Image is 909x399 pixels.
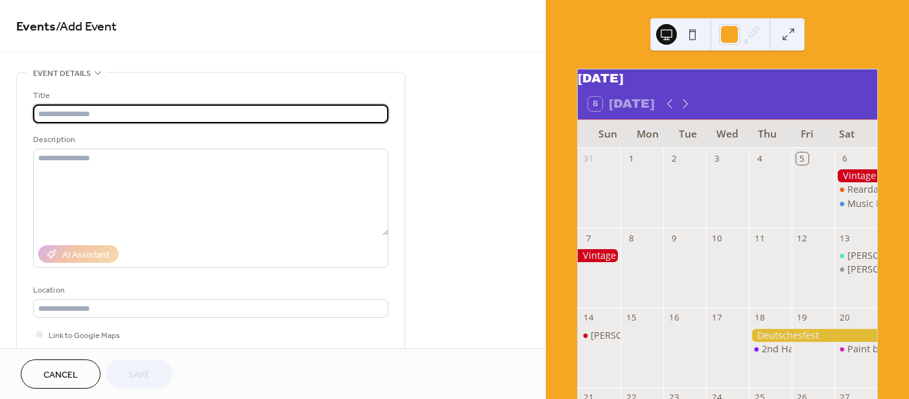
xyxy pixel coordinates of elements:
[578,329,620,342] div: JayDean Ludiker & Her Fiddle Orchestra, "Group Therapy"
[625,152,637,164] div: 1
[591,329,853,342] div: [PERSON_NAME] & Her Fiddle Orchestra, "[MEDICAL_DATA]"
[43,369,78,382] span: Cancel
[796,232,808,244] div: 12
[839,312,851,324] div: 20
[668,312,679,324] div: 16
[578,249,620,262] div: Vintage Harvest
[582,312,594,324] div: 14
[33,89,386,103] div: Title
[707,120,747,148] div: Wed
[711,152,722,164] div: 3
[33,67,91,80] span: Event details
[16,14,56,40] a: Events
[625,232,637,244] div: 8
[33,133,386,147] div: Description
[56,14,117,40] span: / Add Event
[711,232,722,244] div: 10
[588,120,628,148] div: Sun
[839,152,851,164] div: 6
[21,359,100,389] button: Cancel
[834,169,877,182] div: Vintage Harvest
[578,69,877,88] div: [DATE]
[33,284,386,297] div: Location
[668,232,679,244] div: 9
[834,263,877,276] div: Harrington Golf and Country Club Glow Ball Golf 2025
[753,152,765,164] div: 4
[582,232,594,244] div: 7
[748,120,787,148] div: Thu
[834,249,877,262] div: Gabriel Rutledge Comedy Show at the Electric Hotel
[753,312,765,324] div: 18
[668,120,707,148] div: Tue
[834,343,877,356] div: Paint by Number Night with the Cottonwood Red Hatters!
[628,120,668,148] div: Mon
[668,152,679,164] div: 2
[839,232,851,244] div: 13
[834,197,877,210] div: Music By Blue Ribbon Tea Company & Photography of Harrington
[834,183,877,196] div: Reardan Farmers Market
[749,343,792,356] div: 2nd Harvest Mobile Food Distribution
[787,120,827,148] div: Fri
[796,312,808,324] div: 19
[625,312,637,324] div: 15
[796,152,808,164] div: 5
[711,312,722,324] div: 17
[753,232,765,244] div: 11
[582,152,594,164] div: 31
[49,329,120,343] span: Link to Google Maps
[749,329,877,342] div: Deutschesfest
[827,120,867,148] div: Sat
